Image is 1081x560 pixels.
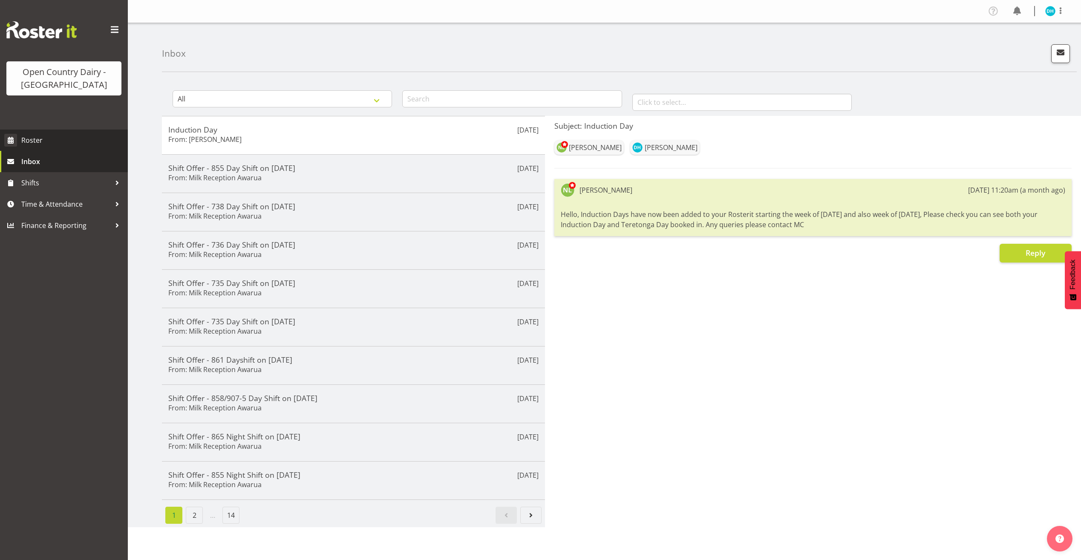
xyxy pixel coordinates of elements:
[517,393,539,404] p: [DATE]
[168,163,539,173] h5: Shift Offer - 855 Day Shift on [DATE]
[168,355,539,364] h5: Shift Offer - 861 Dayshift on [DATE]
[168,135,242,144] h6: From: [PERSON_NAME]
[517,202,539,212] p: [DATE]
[21,176,111,189] span: Shifts
[168,365,262,374] h6: From: Milk Reception Awarua
[579,185,632,195] div: [PERSON_NAME]
[168,442,262,450] h6: From: Milk Reception Awarua
[556,142,567,153] img: nicole-lloyd7454.jpg
[517,355,539,365] p: [DATE]
[15,66,113,91] div: Open Country Dairy - [GEOGRAPHIC_DATA]
[1045,6,1055,16] img: dean-henderson7444.jpg
[168,173,262,182] h6: From: Milk Reception Awarua
[517,240,539,250] p: [DATE]
[517,432,539,442] p: [DATE]
[402,90,622,107] input: Search
[162,49,186,58] h4: Inbox
[168,202,539,211] h5: Shift Offer - 738 Day Shift on [DATE]
[1055,534,1064,543] img: help-xxl-2.png
[569,142,622,153] div: [PERSON_NAME]
[517,125,539,135] p: [DATE]
[517,163,539,173] p: [DATE]
[517,317,539,327] p: [DATE]
[168,250,262,259] h6: From: Milk Reception Awarua
[968,185,1065,195] div: [DATE] 11:20am (a month ago)
[496,507,517,524] a: Previous page
[168,327,262,335] h6: From: Milk Reception Awarua
[1065,251,1081,309] button: Feedback - Show survey
[21,155,124,168] span: Inbox
[1000,244,1072,263] button: Reply
[561,183,574,197] img: nicole-lloyd7454.jpg
[517,278,539,289] p: [DATE]
[645,142,698,153] div: [PERSON_NAME]
[520,507,542,524] a: Next page
[186,507,203,524] a: Page 2.
[517,470,539,480] p: [DATE]
[554,121,1072,130] h5: Subject: Induction Day
[632,142,643,153] img: dean-henderson7444.jpg
[6,21,77,38] img: Rosterit website logo
[168,432,539,441] h5: Shift Offer - 865 Night Shift on [DATE]
[168,317,539,326] h5: Shift Offer - 735 Day Shift on [DATE]
[168,480,262,489] h6: From: Milk Reception Awarua
[21,219,111,232] span: Finance & Reporting
[632,94,852,111] input: Click to select...
[222,507,239,524] a: Page 14.
[168,289,262,297] h6: From: Milk Reception Awarua
[168,240,539,249] h5: Shift Offer - 736 Day Shift on [DATE]
[1069,260,1077,289] span: Feedback
[21,198,111,211] span: Time & Attendance
[168,470,539,479] h5: Shift Offer - 855 Night Shift on [DATE]
[21,134,124,147] span: Roster
[1026,248,1045,258] span: Reply
[168,393,539,403] h5: Shift Offer - 858/907-5 Day Shift on [DATE]
[168,278,539,288] h5: Shift Offer - 735 Day Shift on [DATE]
[168,212,262,220] h6: From: Milk Reception Awarua
[168,125,539,134] h5: Induction Day
[168,404,262,412] h6: From: Milk Reception Awarua
[561,207,1065,232] div: Hello, Induction Days have now been added to your Rosterit starting the week of [DATE] and also w...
